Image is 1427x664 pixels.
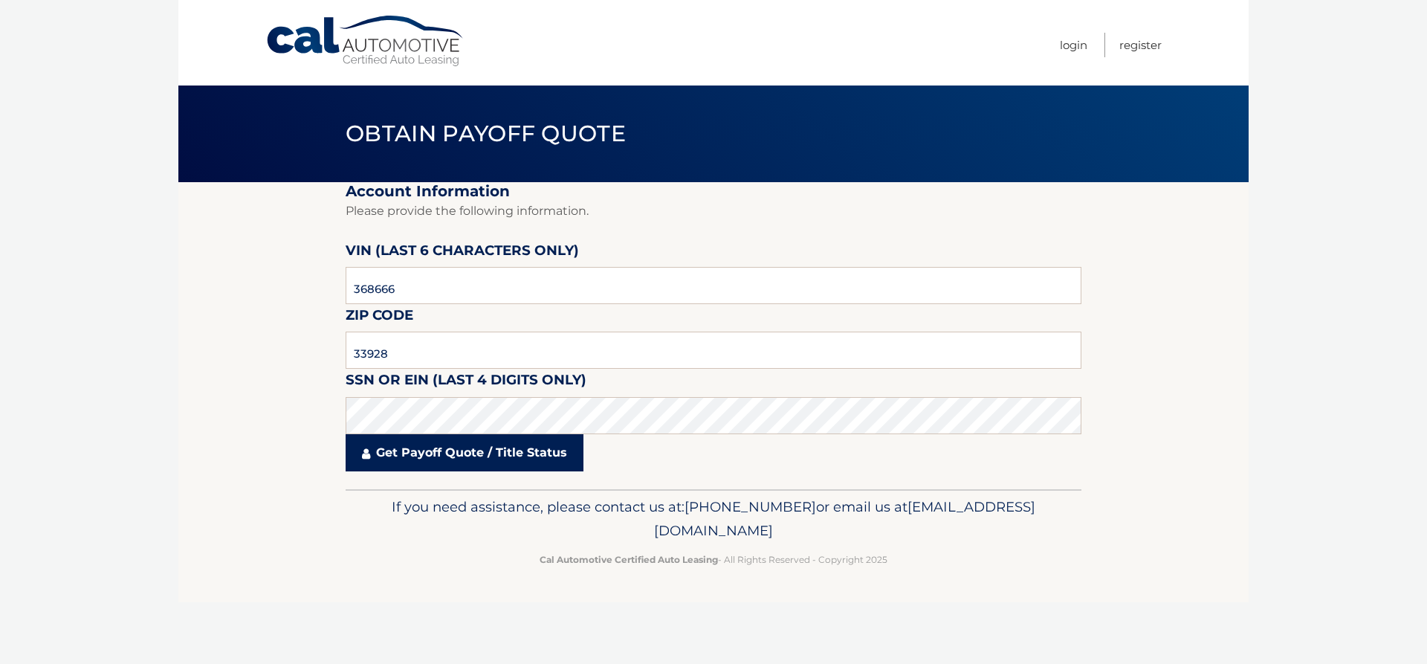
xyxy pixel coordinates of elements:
p: If you need assistance, please contact us at: or email us at [355,495,1072,543]
label: Zip Code [346,304,413,332]
label: SSN or EIN (last 4 digits only) [346,369,586,396]
span: Obtain Payoff Quote [346,120,626,147]
a: Login [1060,33,1087,57]
a: Register [1119,33,1162,57]
strong: Cal Automotive Certified Auto Leasing [540,554,718,565]
a: Get Payoff Quote / Title Status [346,434,583,471]
span: [PHONE_NUMBER] [685,498,816,515]
h2: Account Information [346,182,1081,201]
p: - All Rights Reserved - Copyright 2025 [355,552,1072,567]
a: Cal Automotive [265,15,466,68]
label: VIN (last 6 characters only) [346,239,579,267]
p: Please provide the following information. [346,201,1081,222]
